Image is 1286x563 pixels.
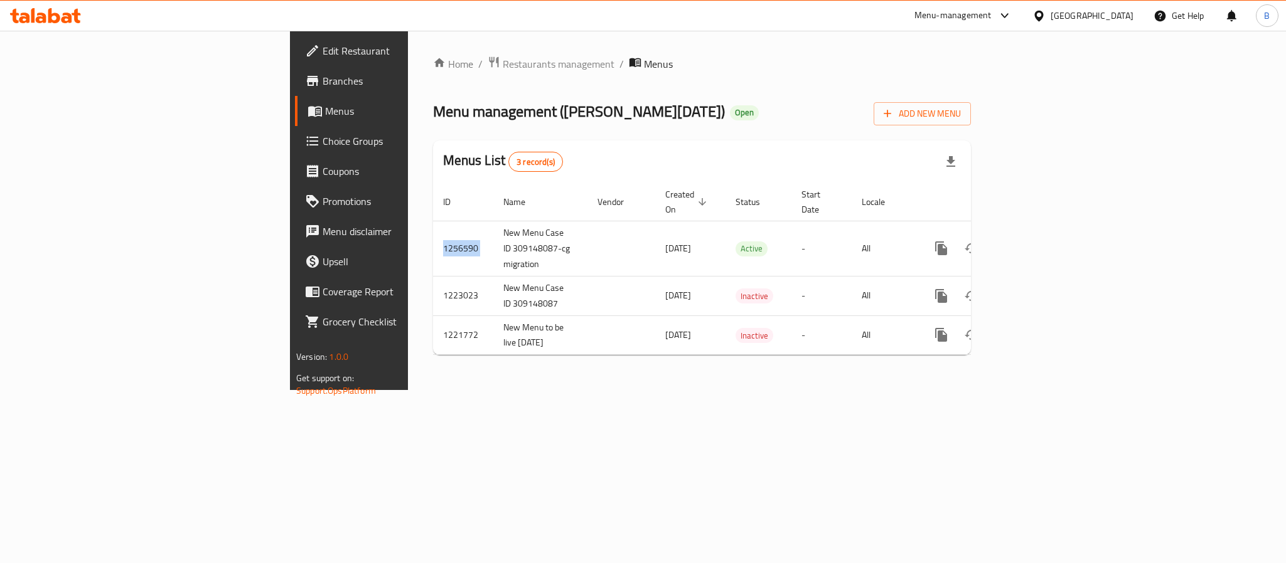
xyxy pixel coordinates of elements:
[296,349,327,365] span: Version:
[852,276,916,315] td: All
[433,183,1057,355] table: enhanced table
[736,194,776,209] span: Status
[295,156,505,186] a: Coupons
[926,233,956,263] button: more
[619,56,624,71] li: /
[295,246,505,276] a: Upsell
[801,187,837,217] span: Start Date
[916,183,1057,221] th: Actions
[503,56,614,71] span: Restaurants management
[509,156,562,168] span: 3 record(s)
[296,370,354,386] span: Get support on:
[956,281,987,311] button: Change Status
[493,221,587,276] td: New Menu Case ID 309148087-cg migration
[956,320,987,350] button: Change Status
[730,107,759,118] span: Open
[325,103,495,118] span: Menus
[862,194,901,209] span: Locale
[597,194,640,209] span: Vendor
[323,134,495,149] span: Choice Groups
[736,328,773,343] div: Inactive
[852,315,916,355] td: All
[736,329,773,343] span: Inactive
[443,151,563,172] h2: Menus List
[493,315,587,355] td: New Menu to be live [DATE]
[736,241,768,256] span: Active
[323,284,495,299] span: Coverage Report
[323,73,495,88] span: Branches
[884,106,961,122] span: Add New Menu
[295,216,505,246] a: Menu disclaimer
[329,349,348,365] span: 1.0.0
[493,276,587,315] td: New Menu Case ID 309148087
[926,281,956,311] button: more
[791,221,852,276] td: -
[665,287,691,303] span: [DATE]
[295,36,505,66] a: Edit Restaurant
[936,147,966,177] div: Export file
[323,164,495,179] span: Coupons
[295,66,505,96] a: Branches
[852,221,916,276] td: All
[736,241,768,256] div: Active
[665,327,691,343] span: [DATE]
[323,43,495,58] span: Edit Restaurant
[926,320,956,350] button: more
[295,276,505,307] a: Coverage Report
[323,194,495,209] span: Promotions
[503,194,542,209] span: Name
[508,152,563,172] div: Total records count
[874,102,971,125] button: Add New Menu
[488,56,614,72] a: Restaurants management
[644,56,673,71] span: Menus
[736,289,773,303] span: Inactive
[1264,9,1270,23] span: B
[665,240,691,256] span: [DATE]
[296,382,376,399] a: Support.OpsPlatform
[295,307,505,337] a: Grocery Checklist
[914,8,992,23] div: Menu-management
[323,254,495,269] span: Upsell
[956,233,987,263] button: Change Status
[791,315,852,355] td: -
[665,187,710,217] span: Created On
[295,96,505,126] a: Menus
[433,56,971,72] nav: breadcrumb
[433,97,725,125] span: Menu management ( [PERSON_NAME][DATE] )
[791,276,852,315] td: -
[323,224,495,239] span: Menu disclaimer
[295,126,505,156] a: Choice Groups
[730,105,759,120] div: Open
[1051,9,1133,23] div: [GEOGRAPHIC_DATA]
[443,194,467,209] span: ID
[323,314,495,329] span: Grocery Checklist
[295,186,505,216] a: Promotions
